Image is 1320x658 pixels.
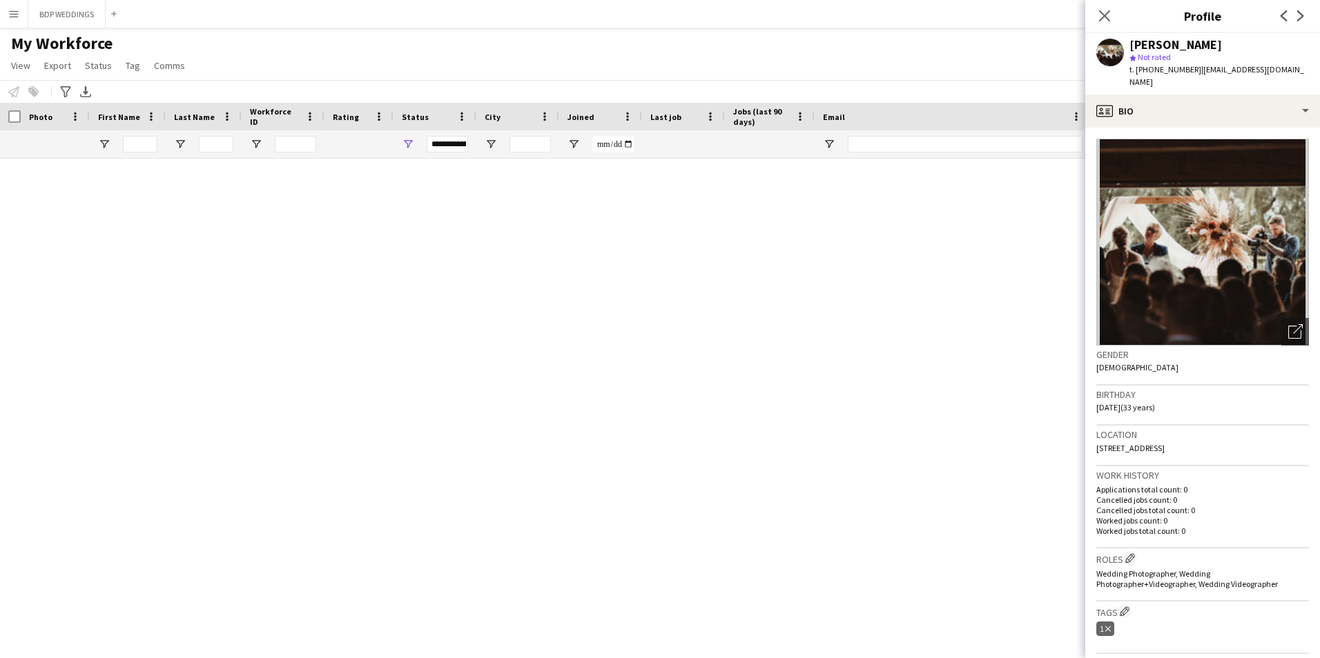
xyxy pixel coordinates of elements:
[85,59,112,72] span: Status
[402,138,414,150] button: Open Filter Menu
[154,59,185,72] span: Comms
[1096,505,1309,515] p: Cancelled jobs total count: 0
[79,57,117,74] a: Status
[650,112,681,122] span: Last job
[120,57,146,74] a: Tag
[1096,428,1309,441] h3: Location
[1085,7,1320,25] h3: Profile
[1096,348,1309,361] h3: Gender
[733,106,790,127] span: Jobs (last 90 days)
[98,112,140,122] span: First Name
[77,83,94,100] app-action-btn: Export XLSX
[1096,515,1309,526] p: Worked jobs count: 0
[28,1,106,28] button: BDP WEDDINGS
[1096,362,1178,372] span: [DEMOGRAPHIC_DATA]
[1096,443,1165,453] span: [STREET_ADDRESS]
[848,136,1083,152] input: Email Filter Input
[509,136,551,152] input: City Filter Input
[1096,495,1309,505] p: Cancelled jobs count: 0
[402,112,429,122] span: Status
[250,138,262,150] button: Open Filter Menu
[148,57,191,74] a: Comms
[123,136,157,152] input: First Name Filter Input
[485,138,497,150] button: Open Filter Menu
[1129,39,1222,51] div: [PERSON_NAME]
[6,57,36,74] a: View
[823,138,835,150] button: Open Filter Menu
[1138,52,1171,62] span: Not rated
[39,57,77,74] a: Export
[29,112,52,122] span: Photo
[1096,621,1114,636] div: 1
[1096,469,1309,481] h3: Work history
[1096,604,1309,619] h3: Tags
[199,136,233,152] input: Last Name Filter Input
[250,106,300,127] span: Workforce ID
[1281,318,1309,346] div: Open photos pop-in
[1096,388,1309,401] h3: Birthday
[1129,64,1304,87] span: | [EMAIL_ADDRESS][DOMAIN_NAME]
[174,138,186,150] button: Open Filter Menu
[1129,64,1201,74] span: t. [PHONE_NUMBER]
[11,59,30,72] span: View
[44,59,71,72] span: Export
[11,33,113,54] span: My Workforce
[1096,526,1309,536] p: Worked jobs total count: 0
[1096,139,1309,346] img: Crew avatar or photo
[1096,402,1155,412] span: [DATE] (33 years)
[823,112,845,122] span: Email
[485,112,501,122] span: City
[174,112,215,122] span: Last Name
[567,138,580,150] button: Open Filter Menu
[57,83,74,100] app-action-btn: Advanced filters
[1096,551,1309,566] h3: Roles
[275,136,316,152] input: Workforce ID Filter Input
[567,112,594,122] span: Joined
[592,136,634,152] input: Joined Filter Input
[1096,484,1309,495] p: Applications total count: 0
[333,112,359,122] span: Rating
[1085,94,1320,128] div: Bio
[98,138,110,150] button: Open Filter Menu
[1096,568,1278,589] span: Wedding Photographer, Wedding Photographer+Videographer, Wedding Videographer
[126,59,140,72] span: Tag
